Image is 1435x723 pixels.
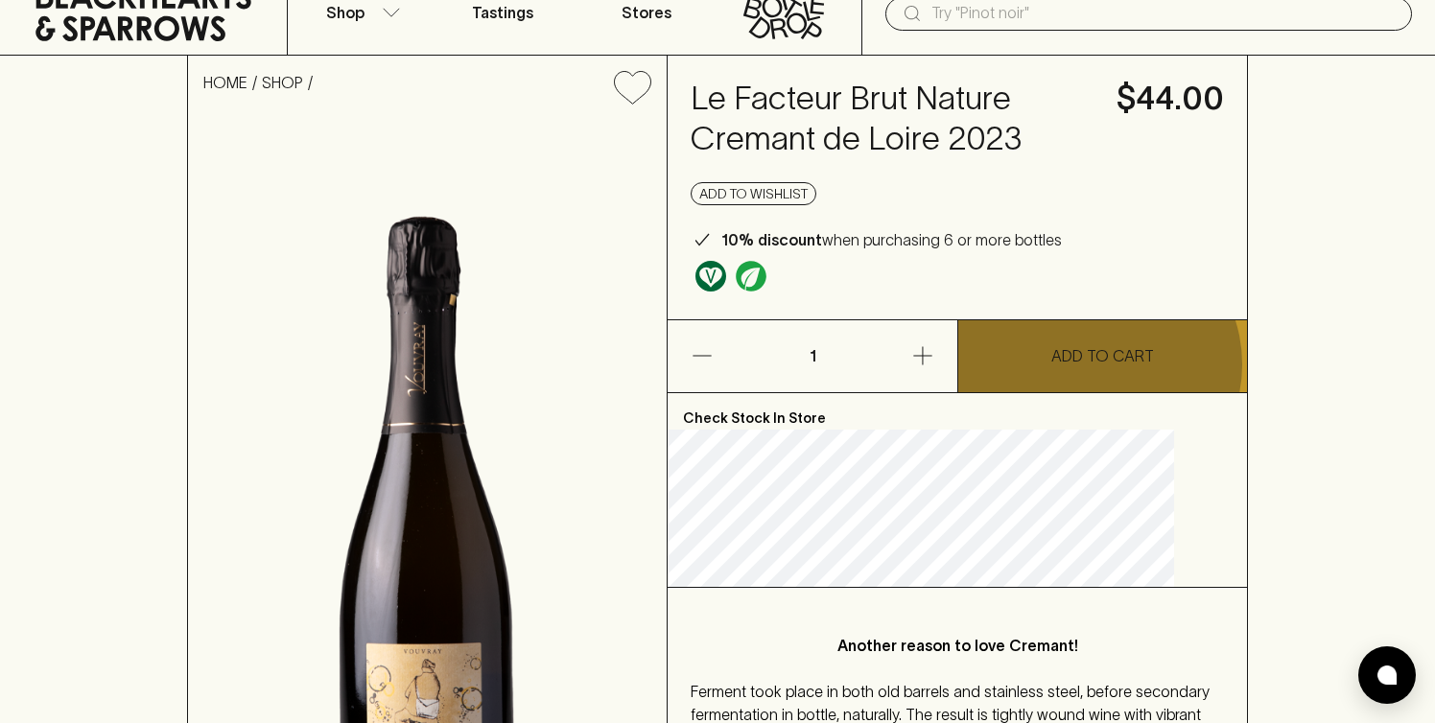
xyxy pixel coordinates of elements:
a: Organic [731,256,771,296]
p: ADD TO CART [1051,344,1154,367]
p: Another reason to love Cremant! [729,634,1186,657]
p: Tastings [472,1,533,24]
p: when purchasing 6 or more bottles [721,228,1062,251]
button: Add to wishlist [606,63,659,112]
h4: Le Facteur Brut Nature Cremant de Loire 2023 [691,79,1094,159]
p: Check Stock In Store [668,393,1247,430]
p: 1 [789,320,835,392]
p: Stores [622,1,671,24]
img: Vegan [695,261,726,292]
button: ADD TO CART [958,320,1247,392]
a: HOME [203,74,247,91]
img: bubble-icon [1377,665,1397,685]
h4: $44.00 [1117,79,1224,119]
img: Organic [736,261,766,292]
button: Add to wishlist [691,182,816,205]
a: SHOP [262,74,303,91]
b: 10% discount [721,231,822,248]
p: Shop [326,1,365,24]
a: Made without the use of any animal products. [691,256,731,296]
